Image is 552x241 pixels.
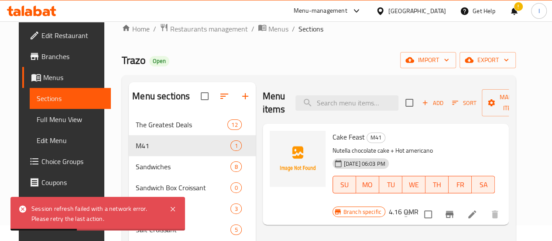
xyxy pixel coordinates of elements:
span: Sections [37,93,104,104]
span: 0 [231,184,241,192]
div: The Greatest Deals [136,119,227,130]
span: M41 [136,140,230,151]
span: export [466,55,509,66]
div: items [230,182,241,193]
input: search [295,95,398,111]
button: SU [333,176,356,193]
span: Menus [43,72,104,83]
img: Cake Feast [270,131,326,187]
div: M41 [367,133,385,143]
div: [GEOGRAPHIC_DATA] [388,6,446,16]
a: Promotions [22,193,111,214]
button: FR [449,176,472,193]
span: Sort items [446,96,482,110]
button: TH [425,176,449,193]
span: Select all sections [195,87,214,105]
div: Sweet croissant3 [129,198,255,219]
span: Sandwiches [136,161,230,172]
span: Edit Menu [37,135,104,146]
span: Branch specific [340,208,385,216]
button: export [459,52,516,68]
button: delete [484,204,505,225]
span: Cake Feast [333,130,365,143]
button: MO [356,176,379,193]
button: SA [472,176,495,193]
a: Home [122,24,150,34]
span: Sort [452,98,476,108]
li: / [251,24,254,34]
span: WE [406,178,422,191]
h6: 4.16 OMR [389,206,418,218]
nav: breadcrumb [122,23,516,35]
button: Add [418,96,446,110]
span: TU [383,178,399,191]
span: I [538,6,539,16]
span: Add [421,98,444,108]
span: Restaurants management [170,24,248,34]
li: / [292,24,295,34]
span: Open [149,57,169,65]
span: Manage items [489,92,533,114]
a: Restaurants management [160,23,248,35]
span: Add item [418,96,446,110]
span: MO [360,178,376,191]
a: Edit Restaurant [22,25,111,46]
span: Sections [298,24,323,34]
a: Edit menu item [467,209,477,220]
span: Trazo [122,50,146,70]
span: Select section [400,94,418,112]
a: Choice Groups [22,151,111,172]
a: Menus [22,67,111,88]
span: 5 [231,226,241,234]
button: Add section [235,86,256,107]
button: TU [379,176,402,193]
span: Select to update [419,205,437,224]
span: Edit Restaurant [41,30,104,41]
div: Salt Croissant5 [129,219,255,240]
span: Full Menu View [37,114,104,125]
div: Sandwiches8 [129,156,255,177]
a: Branches [22,46,111,67]
span: Sandwich Box Croissant [136,182,230,193]
div: Sandwich Box Croissant0 [129,177,255,198]
li: / [153,24,156,34]
span: [DATE] 06:03 PM [340,160,389,168]
span: TH [429,178,445,191]
p: Nutella chocolate cake + Hot americano [333,145,495,156]
span: Choice Groups [41,156,104,167]
div: Open [149,56,169,66]
button: WE [402,176,425,193]
span: 1 [231,142,241,150]
div: M411 [129,135,255,156]
span: 3 [231,205,241,213]
div: items [230,140,241,151]
span: 8 [231,163,241,171]
span: M41 [367,133,385,143]
span: SU [336,178,353,191]
button: Manage items [482,89,540,116]
div: items [230,203,241,214]
h2: Menu items [263,90,285,116]
div: The Greatest Deals12 [129,114,255,135]
div: Session refresh failed with a network error. Please retry the last action. [31,204,161,224]
span: 12 [228,121,241,129]
span: FR [452,178,468,191]
span: Menus [268,24,288,34]
a: Full Menu View [30,109,111,130]
button: import [400,52,456,68]
h2: Menu sections [132,90,190,103]
a: Edit Menu [30,130,111,151]
span: import [407,55,449,66]
div: items [230,224,241,235]
div: items [230,161,241,172]
span: SA [475,178,491,191]
button: Sort [450,96,478,110]
a: Coupons [22,172,111,193]
div: items [227,119,241,130]
a: Sections [30,88,111,109]
span: Coupons [41,177,104,188]
a: Menus [258,23,288,35]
